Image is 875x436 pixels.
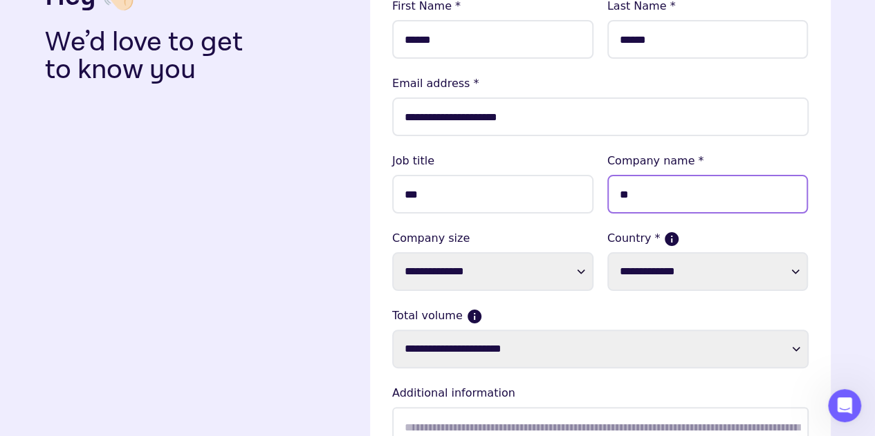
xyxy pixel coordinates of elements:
lable: Company name * [607,153,809,169]
lable: Additional information [392,385,809,401]
label: Total volume [392,307,809,324]
p: We’d love to get to know you [45,28,265,84]
button: If more than one country, please select where the majority of your sales come from. [665,233,678,245]
lable: Email address * [392,75,809,92]
iframe: Intercom live chat [828,389,861,422]
button: Current monthly volume your business makes in USD [468,310,481,323]
label: Country * [607,230,809,247]
label: Company size [392,230,593,247]
lable: Job title [392,153,593,169]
